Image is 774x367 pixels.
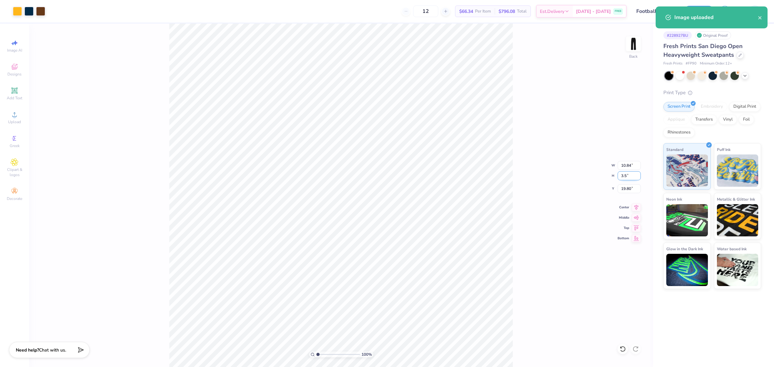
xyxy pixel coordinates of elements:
span: Clipart & logos [3,167,26,177]
span: Middle [618,215,629,220]
span: 100 % [362,352,372,357]
div: Rhinestones [663,128,695,137]
span: Standard [666,146,683,153]
div: Applique [663,115,689,124]
span: Est. Delivery [540,8,564,15]
span: $796.08 [499,8,515,15]
img: Puff Ink [717,154,759,187]
span: Top [618,226,629,230]
div: Digital Print [729,102,760,112]
span: Add Text [7,95,22,101]
div: Image uploaded [674,14,758,21]
div: Transfers [691,115,717,124]
span: Fresh Prints [663,61,682,66]
div: Print Type [663,89,761,96]
strong: Need help? [16,347,39,353]
div: Screen Print [663,102,695,112]
div: Vinyl [719,115,737,124]
span: # FP90 [686,61,697,66]
span: [DATE] - [DATE] [576,8,611,15]
span: $66.34 [459,8,473,15]
button: close [758,14,762,21]
img: Neon Ink [666,204,708,236]
img: Water based Ink [717,254,759,286]
span: Total [517,8,527,15]
input: – – [413,5,438,17]
img: Glow in the Dark Ink [666,254,708,286]
span: Designs [7,72,22,77]
input: Untitled Design [631,5,679,18]
div: Foil [739,115,754,124]
span: Metallic & Glitter Ink [717,196,755,203]
span: Upload [8,119,21,124]
div: Embroidery [697,102,727,112]
div: Original Proof [695,31,731,39]
span: Water based Ink [717,245,747,252]
div: Back [629,54,638,59]
span: Image AI [7,48,22,53]
span: Minimum Order: 12 + [700,61,732,66]
span: Center [618,205,629,210]
span: Neon Ink [666,196,682,203]
img: Metallic & Glitter Ink [717,204,759,236]
span: Per Item [475,8,491,15]
img: Back [627,37,640,50]
span: Chat with us. [39,347,66,353]
span: FREE [615,9,621,14]
img: Standard [666,154,708,187]
span: Greek [10,143,20,148]
span: Bottom [618,236,629,241]
span: Glow in the Dark Ink [666,245,703,252]
span: Fresh Prints San Diego Open Heavyweight Sweatpants [663,42,743,59]
div: # 228927BU [663,31,692,39]
span: Puff Ink [717,146,730,153]
span: Decorate [7,196,22,201]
